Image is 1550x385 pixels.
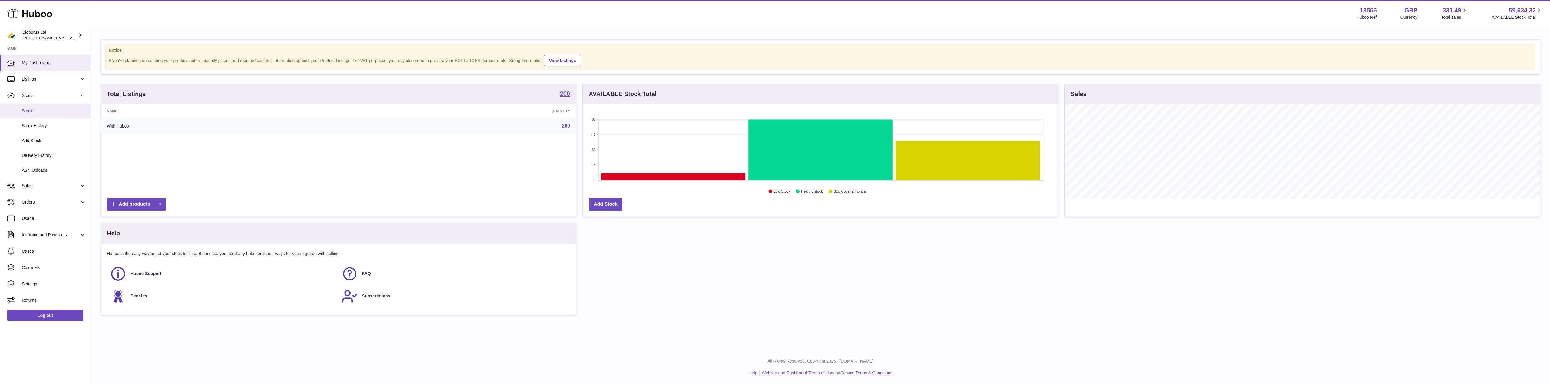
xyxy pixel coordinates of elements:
text: Low Stock [773,189,790,194]
text: 15 [592,163,595,167]
p: All Rights Reserved. Copyright 2025 - [DOMAIN_NAME] [96,358,1545,364]
a: Add Stock [589,198,622,211]
a: 200 [560,91,570,98]
th: Name [101,104,351,118]
a: Huboo Support [110,266,335,282]
span: [PERSON_NAME][EMAIL_ADDRESS][DOMAIN_NAME] [22,35,121,40]
a: View Listings [544,55,581,66]
a: Benefits [110,288,335,304]
th: Quantity [351,104,576,118]
span: 331.49 [1443,6,1461,15]
span: AVAILABLE Stock Total [1492,15,1543,20]
a: Website and Dashboard Terms of Use [762,370,833,375]
a: 59,634.32 AVAILABLE Stock Total [1492,6,1543,20]
span: Cases [22,248,86,254]
span: Orders [22,199,80,205]
p: Huboo is the easy way to get your stock fulfilled. But incase you need any help here's our ways f... [107,251,570,257]
text: 45 [592,133,595,136]
span: Stock [22,93,80,98]
span: Add Stock [22,138,86,144]
img: peter@biopurus.co.uk [7,31,16,40]
text: 60 [592,118,595,121]
a: Service Terms & Conditions [840,370,892,375]
span: Channels [22,265,86,270]
span: Invoicing and Payments [22,232,80,238]
a: Help [749,370,757,375]
a: 331.49 Total sales [1441,6,1468,20]
span: My Dashboard [22,60,86,66]
text: 0 [594,178,595,182]
a: Add products [107,198,166,211]
span: Stock History [22,123,86,129]
span: Listings [22,76,80,82]
div: Huboo Ref [1357,15,1377,20]
div: Biopurus Ltd [22,29,77,41]
span: Benefits [130,293,147,299]
div: Currency [1400,15,1418,20]
h3: Sales [1071,90,1087,98]
span: Sales [22,183,80,189]
span: FAQ [362,271,371,277]
span: Huboo Support [130,271,161,277]
text: 30 [592,148,595,151]
span: Total sales [1441,15,1468,20]
span: Settings [22,281,86,287]
span: Stock [22,108,86,114]
h3: AVAILABLE Stock Total [589,90,656,98]
td: With Huboo [101,118,351,134]
strong: Notice [109,48,1532,53]
li: and [760,370,892,376]
strong: 200 [560,91,570,97]
a: 200 [562,123,570,128]
strong: GBP [1404,6,1417,15]
text: Healthy stock [801,189,823,194]
span: Delivery History [22,153,86,158]
div: If you're planning on sending your products internationally please add required customs informati... [109,54,1532,66]
span: ASN Uploads [22,168,86,173]
h3: Total Listings [107,90,146,98]
h3: Help [107,229,120,237]
text: Stock over 2 months [833,189,866,194]
span: 59,634.32 [1509,6,1536,15]
a: Log out [7,310,83,321]
a: Subscriptions [341,288,567,304]
span: Returns [22,297,86,303]
span: Subscriptions [362,293,390,299]
strong: 13566 [1360,6,1377,15]
a: FAQ [341,266,567,282]
span: Usage [22,216,86,221]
